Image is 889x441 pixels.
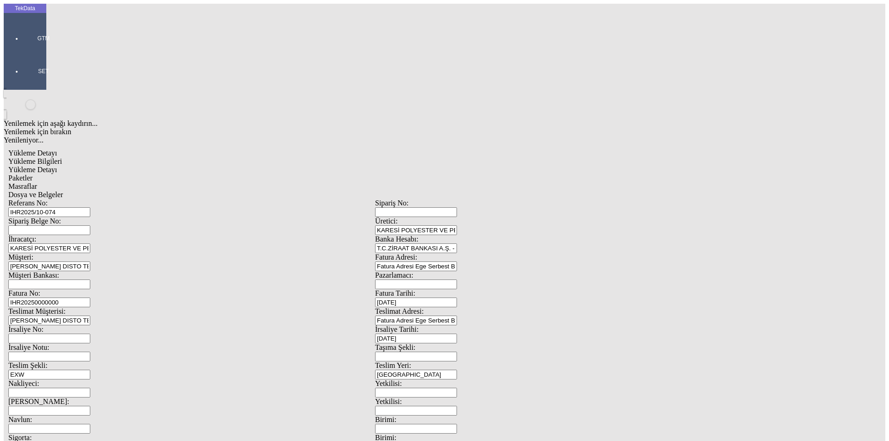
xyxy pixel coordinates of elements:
span: Yetkilisi: [375,398,402,405]
span: Fatura Tarihi: [375,289,415,297]
span: Üretici: [375,217,398,225]
span: İhracatçı: [8,235,36,243]
span: Teslim Şekli: [8,361,48,369]
div: Yenilemek için bırakın [4,128,746,136]
span: Fatura Adresi: [375,253,417,261]
span: Referans No: [8,199,48,207]
span: Yükleme Bilgileri [8,157,62,165]
span: Masraflar [8,182,37,190]
span: İrsaliye Tarihi: [375,325,419,333]
span: Dosya ve Belgeler [8,191,63,199]
div: Yenilemek için aşağı kaydırın... [4,119,746,128]
span: GTM [30,35,57,42]
span: Taşıma Şekli: [375,343,415,351]
span: Navlun: [8,416,32,423]
span: Birimi: [375,416,396,423]
span: Sipariş Belge No: [8,217,61,225]
span: Paketler [8,174,32,182]
span: Nakliyeci: [8,379,39,387]
span: SET [30,68,57,75]
span: [PERSON_NAME]: [8,398,69,405]
span: Fatura No: [8,289,40,297]
span: Teslimat Müşterisi: [8,307,66,315]
span: Müşteri: [8,253,33,261]
div: TekData [4,5,46,12]
span: Yükleme Detayı [8,149,57,157]
span: Teslimat Adresi: [375,307,424,315]
span: İrsaliye No: [8,325,44,333]
span: Pazarlamacı: [375,271,413,279]
span: Müşteri Bankası: [8,271,59,279]
span: Teslim Yeri: [375,361,411,369]
span: İrsaliye Notu: [8,343,49,351]
span: Yetkilisi: [375,379,402,387]
span: Sipariş No: [375,199,408,207]
div: Yenileniyor... [4,136,746,144]
span: Yükleme Detayı [8,166,57,174]
span: Banka Hesabı: [375,235,419,243]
